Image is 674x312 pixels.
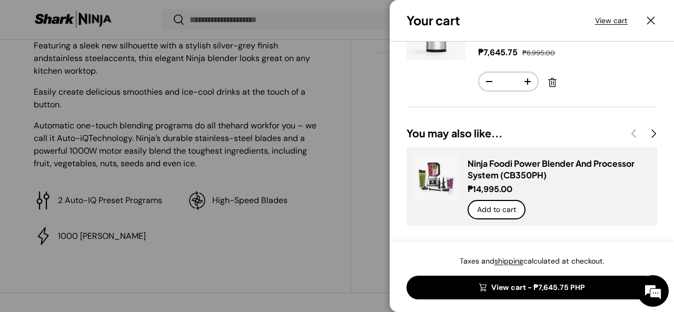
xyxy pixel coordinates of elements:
[407,126,625,141] h2: You may also like...
[61,90,145,197] span: We're online!
[522,48,555,57] s: ₱8,995.00
[499,73,518,90] input: Quantity
[468,200,526,219] button: Add to cart
[407,276,657,299] a: View cart - ₱7,645.75 PHP
[478,47,520,58] dd: ₱7,645.75
[173,5,198,31] div: Minimize live chat window
[407,13,460,28] h2: Your cart
[55,59,177,73] div: Chat with us now
[468,158,635,180] a: Ninja Foodi Power Blender And Processor System (CB350PH)
[5,204,201,240] textarea: Type your message and hit 'Enter'
[460,256,604,266] small: Taxes and calculated at checkout.
[494,256,523,266] a: shipping
[595,15,628,26] a: View cart
[543,73,562,92] a: Remove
